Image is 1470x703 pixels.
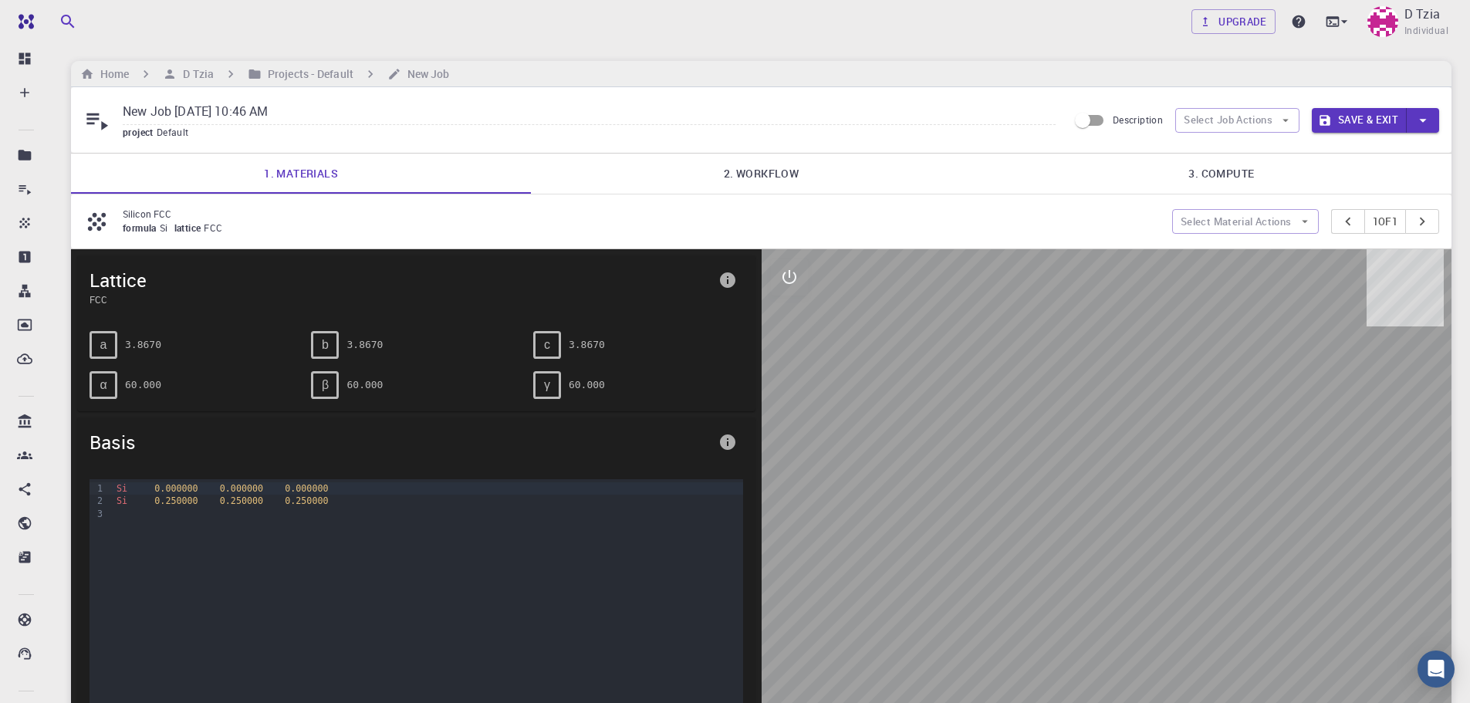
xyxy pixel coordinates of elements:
span: b [322,338,329,352]
pre: 3.8670 [346,331,383,358]
button: Save & Exit [1312,108,1407,133]
button: 1of1 [1364,209,1407,234]
span: FCC [204,221,228,234]
a: 2. Workflow [531,154,991,194]
span: γ [544,378,550,392]
span: 0.250000 [220,495,263,506]
pre: 3.8670 [125,331,161,358]
span: 0.000000 [220,483,263,494]
pre: 60.000 [125,371,161,398]
div: 1 [90,482,105,495]
span: 0.250000 [285,495,328,506]
span: Si [160,221,174,234]
a: Upgrade [1191,9,1276,34]
span: Default [157,126,195,138]
pre: 60.000 [569,371,605,398]
pre: 3.8670 [569,331,605,358]
span: Si [117,483,127,494]
div: 2 [90,495,105,507]
div: pager [1331,209,1440,234]
span: Υποστήριξη [27,11,110,25]
a: 1. Materials [71,154,531,194]
span: α [100,378,106,392]
span: 0.250000 [154,495,198,506]
a: 3. Compute [992,154,1451,194]
button: info [712,265,743,296]
span: Individual [1404,23,1448,39]
button: Select Job Actions [1175,108,1299,133]
span: formula [123,221,160,234]
span: 0.000000 [154,483,198,494]
button: Select Material Actions [1172,209,1319,234]
span: Lattice [90,268,712,292]
div: 3 [90,508,105,520]
span: 0.000000 [285,483,328,494]
div: Open Intercom Messenger [1418,651,1455,688]
nav: breadcrumb [77,66,453,83]
span: c [544,338,550,352]
h6: New Job [401,66,450,83]
h6: Home [94,66,129,83]
pre: 60.000 [346,371,383,398]
p: D Tzia [1404,5,1440,23]
h6: D Tzia [177,66,214,83]
h6: Projects - Default [262,66,353,83]
span: project [123,126,157,138]
span: lattice [174,221,204,234]
p: Silicon FCC [123,207,1160,221]
span: β [322,378,329,392]
span: Description [1113,113,1163,126]
span: Basis [90,430,712,455]
button: info [712,427,743,458]
span: a [100,338,107,352]
span: Si [117,495,127,506]
img: logo [12,14,34,29]
img: D Tzia [1367,6,1398,37]
span: FCC [90,292,712,306]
